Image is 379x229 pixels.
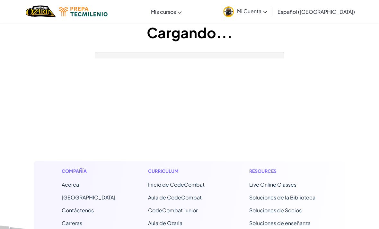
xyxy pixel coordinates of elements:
a: Live Online Classes [249,181,296,188]
a: [GEOGRAPHIC_DATA] [62,194,115,201]
img: Tecmilenio logo [59,7,108,16]
a: Ozaria by CodeCombat logo [26,5,56,18]
a: Soluciones de enseñanza [249,220,311,226]
a: Carreras [62,220,82,226]
a: Español ([GEOGRAPHIC_DATA]) [274,3,358,20]
span: Contáctenos [62,207,94,214]
span: Mis cursos [151,8,176,15]
h1: Resources [249,168,318,174]
a: Aula de CodeCombat [148,194,202,201]
img: avatar [223,6,234,17]
a: Acerca [62,181,79,188]
a: Mis cursos [148,3,185,20]
a: Soluciones de Socios [249,207,302,214]
a: Aula de Ozaria [148,220,182,226]
img: Home [26,5,56,18]
h1: Compañía [62,168,115,174]
a: Mi Cuenta [220,1,270,22]
span: Mi Cuenta [237,8,267,14]
a: CodeCombat Junior [148,207,198,214]
span: Inicio de CodeCombat [148,181,205,188]
a: Soluciones de la Biblioteca [249,194,315,201]
h1: Curriculum [148,168,216,174]
span: Español ([GEOGRAPHIC_DATA]) [278,8,355,15]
